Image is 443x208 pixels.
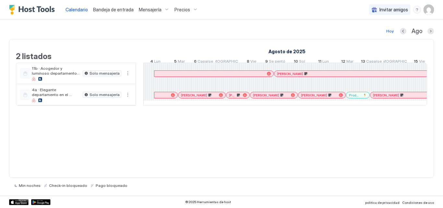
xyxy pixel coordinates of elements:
[90,71,120,76] font: Solo mensajería
[181,93,207,97] font: [PERSON_NAME]
[427,28,434,34] button: Mes próximo
[207,59,252,64] font: [DEMOGRAPHIC_DATA]
[185,200,188,204] font: ©
[139,7,162,12] font: Mensajería
[361,59,365,64] font: 13
[124,69,132,77] button: Más opciones
[124,91,132,99] div: menú
[373,93,399,97] font: [PERSON_NAME]
[16,52,52,61] font: 2 listados
[340,57,355,67] a: 12 de agosto de 2025
[402,201,434,204] font: Condiciones de uso
[317,57,330,67] a: 11 de agosto de 2025
[365,201,400,204] font: política de privacidad
[96,183,127,188] font: Pago bloqueado
[299,59,305,64] font: Sol
[93,6,134,13] a: Bandeja de entrada
[253,93,279,97] font: [PERSON_NAME]
[292,57,307,67] a: 10 de agosto de 2025
[49,183,87,188] font: Check-in bloqueado
[366,59,382,64] font: Casarse
[365,199,400,205] a: política de privacidad
[66,7,88,12] font: Calendario
[346,59,353,64] font: Mar
[90,92,120,97] font: Solo mensajería
[154,59,161,64] font: Lun
[269,49,305,54] font: Agosto de 2025
[229,93,255,97] font: [PERSON_NAME]
[269,59,285,64] font: Se sentó
[188,200,231,204] font: 2025 Herramientas de host
[173,57,186,67] a: 5 de agosto de 2025
[245,57,258,67] a: 8 de agosto de 2025
[174,7,190,12] font: Precios
[402,199,434,205] a: Condiciones de uso
[412,57,426,67] a: 15 de agosto de 2025
[359,57,383,67] a: 13 de agosto de 2025
[19,183,41,188] font: Min noches
[385,27,395,35] button: Hoy
[386,29,394,33] font: Hoy
[424,5,434,15] div: Perfil de usuario
[150,59,153,64] font: 4
[174,59,177,64] font: 5
[93,7,134,12] font: Bandeja de entrada
[294,59,298,64] font: 10
[341,59,345,64] font: 12
[32,87,72,102] font: 4a · Elegante departamento en el corazón de Recoleta
[194,59,197,64] font: 6
[419,59,425,64] font: Vie
[267,47,307,56] a: 4 de agosto de 2025
[31,199,51,205] a: Tienda Google Play
[250,59,256,64] font: Vie
[379,7,408,12] font: Invitar amigos
[198,59,213,64] font: Casarse
[376,59,421,64] font: [DEMOGRAPHIC_DATA]
[124,69,132,77] div: menú
[9,199,29,205] a: Tienda de aplicaciones
[124,91,132,99] button: Más opciones
[322,59,329,64] font: Lun
[349,93,385,97] font: Producciones en masa
[301,93,327,97] font: [PERSON_NAME]
[178,59,185,64] font: Mar
[277,72,303,76] font: [PERSON_NAME]
[414,59,418,64] font: 15
[66,6,88,13] a: Calendario
[9,5,58,15] a: Logotipo de Host Tools
[149,57,162,67] a: 4 de agosto de 2025
[247,59,249,64] font: 8
[318,59,321,64] font: 11
[192,57,215,67] a: 6 de agosto de 2025
[265,59,268,64] font: 9
[400,28,406,34] button: Mes anterior
[264,57,287,67] a: 9 de agosto de 2025
[413,6,421,14] div: menú
[369,57,422,67] a: 14 de agosto de 2025
[202,57,253,67] a: 7 de agosto de 2025
[32,66,80,80] font: 11b · Acogedor y luminoso departamento en [GEOGRAPHIC_DATA]
[412,28,422,34] font: Ago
